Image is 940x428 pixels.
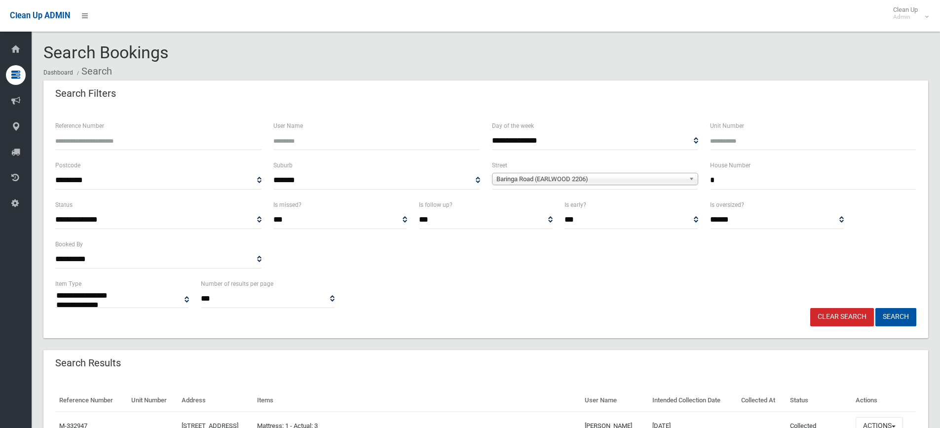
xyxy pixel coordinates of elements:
th: User Name [581,389,648,412]
label: Unit Number [710,120,744,131]
header: Search Filters [43,84,128,103]
th: Collected At [737,389,786,412]
label: Is oversized? [710,199,744,210]
label: Suburb [273,160,293,171]
label: House Number [710,160,751,171]
label: Item Type [55,278,81,289]
span: Clean Up [888,6,928,21]
label: Postcode [55,160,80,171]
button: Search [875,308,916,326]
label: Is early? [564,199,586,210]
a: Dashboard [43,69,73,76]
label: Is missed? [273,199,301,210]
li: Search [75,62,112,80]
th: Intended Collection Date [648,389,737,412]
label: Reference Number [55,120,104,131]
th: Actions [852,389,916,412]
label: Day of the week [492,120,534,131]
th: Reference Number [55,389,127,412]
label: Status [55,199,73,210]
th: Unit Number [127,389,178,412]
th: Status [786,389,852,412]
label: Booked By [55,239,83,250]
header: Search Results [43,353,133,373]
span: Search Bookings [43,42,169,62]
small: Admin [893,13,918,21]
a: Clear Search [810,308,874,326]
span: Clean Up ADMIN [10,11,70,20]
th: Address [178,389,253,412]
label: Is follow up? [419,199,452,210]
label: Number of results per page [201,278,273,289]
label: User Name [273,120,303,131]
span: Baringa Road (EARLWOOD 2206) [496,173,685,185]
label: Street [492,160,507,171]
th: Items [253,389,581,412]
